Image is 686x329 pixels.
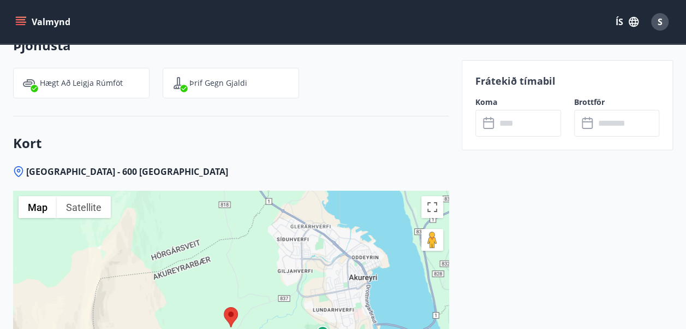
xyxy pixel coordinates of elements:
[172,77,185,90] img: ZwW3vXLem5CziHuxUrW6BpeGK3H9e1rdQWUjRlFZ.svg
[40,78,123,89] p: Hægt að leigja rúmföt
[475,97,561,108] label: Koma
[475,74,659,88] p: Frátekið tímabil
[647,9,673,35] button: S
[19,196,57,218] button: Show street map
[658,16,663,28] span: S
[13,36,449,55] h3: Þjónusta
[13,134,449,152] h3: Kort
[574,97,660,108] label: Brottför
[421,229,443,251] button: Drag Pegman onto the map to open Street View
[610,12,645,32] button: ÍS
[189,78,247,89] p: Þrif gegn gjaldi
[13,12,75,32] button: menu
[26,166,228,178] span: [GEOGRAPHIC_DATA] - 600 [GEOGRAPHIC_DATA]
[57,196,111,218] button: Show satellite imagery
[421,196,443,218] button: Toggle fullscreen view
[22,77,35,90] img: 8imbgGLGjylTm9saZLswehp9OexcMMzAkoxUcKsp.svg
